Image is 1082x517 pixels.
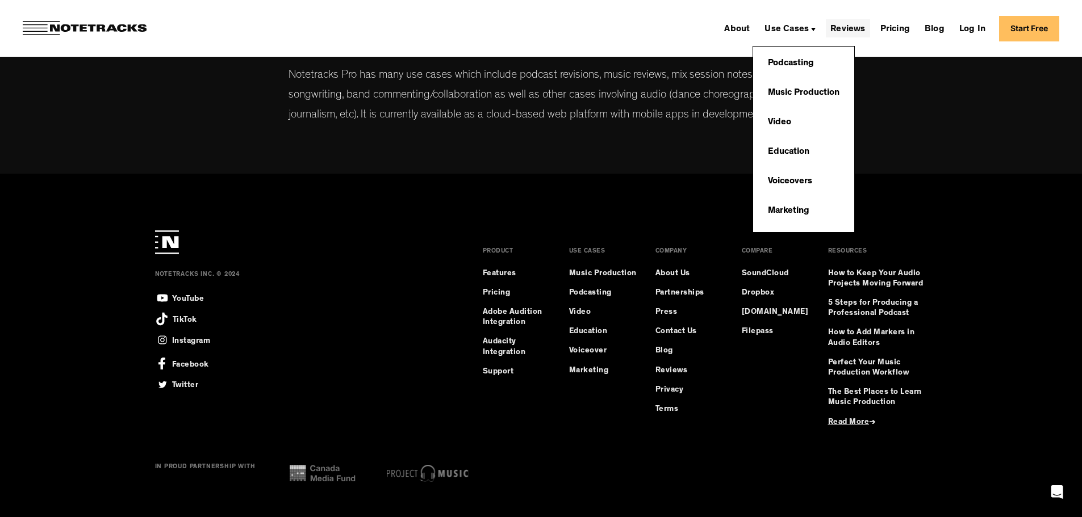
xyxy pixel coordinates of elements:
[762,52,820,75] a: Podcasting
[655,385,684,395] a: Privacy
[828,298,928,318] a: 5 Steps for Producing a Professional Podcast
[720,19,754,37] a: About
[999,16,1059,41] a: Start Free
[655,404,679,414] a: Terms
[483,367,514,377] a: Support
[742,288,775,298] a: Dropbox
[483,307,551,327] a: Adobe Audition Integration
[655,346,673,356] a: Blog
[742,326,774,337] a: Filepass
[655,326,697,337] a: Contact Us
[172,333,211,346] div: Instagram
[762,170,818,193] a: Voiceovers
[828,417,876,427] a: Read More→
[569,288,612,298] a: Podcasting
[172,377,199,390] div: Twitter
[655,365,688,376] a: Reviews
[483,337,551,357] a: Audacity Integration
[155,291,204,305] a: YouTube
[569,326,608,337] a: Education
[920,19,949,37] a: Blog
[762,200,815,222] a: Marketing
[483,268,516,279] a: Features
[387,465,469,482] img: project music logo
[655,288,704,298] a: Partnerships
[764,25,809,34] div: Use Cases
[483,249,513,268] div: PRODUCT
[173,312,197,325] div: TikTok
[155,354,209,370] a: Facebook
[742,249,773,268] div: COMPARE
[828,358,928,378] a: Perfect Your Music Production Workflow
[876,19,914,37] a: Pricing
[753,37,855,233] nav: Use Cases
[655,249,687,268] div: COMPANY
[655,268,690,279] a: About Us
[155,271,435,291] div: NOTETRACKS INC. © 2024
[828,418,870,426] span: Read More
[828,249,867,268] div: RESOURCES
[828,327,928,348] a: How to Add Markers in Audio Editors
[155,333,211,347] a: Instagram
[569,365,609,376] a: Marketing
[569,249,605,268] div: USE CASES
[1043,478,1071,506] div: Open Intercom Messenger
[172,354,209,370] div: Facebook
[569,307,591,317] a: Video
[828,387,928,407] a: The Best Places to Learn Music Production
[762,141,815,163] a: Education
[172,291,204,304] div: YouTube
[826,19,870,37] a: Reviews
[155,377,199,392] a: Twitter
[290,465,356,482] img: cana media fund logo
[569,346,607,356] a: Voiceover
[762,82,845,104] a: Music Production
[569,268,637,279] a: Music Production
[762,111,797,134] a: Video
[155,312,197,326] a: TikTok
[828,268,928,289] a: How to Keep Your Audio Projects Moving Forward
[155,464,256,483] div: IN PROUD PARTNERSHIP WITH
[955,19,990,37] a: Log In
[655,307,678,317] a: Press
[483,288,511,298] a: Pricing
[760,19,820,37] div: Use Cases
[742,307,809,317] a: [DOMAIN_NAME]
[742,268,789,279] a: SoundCloud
